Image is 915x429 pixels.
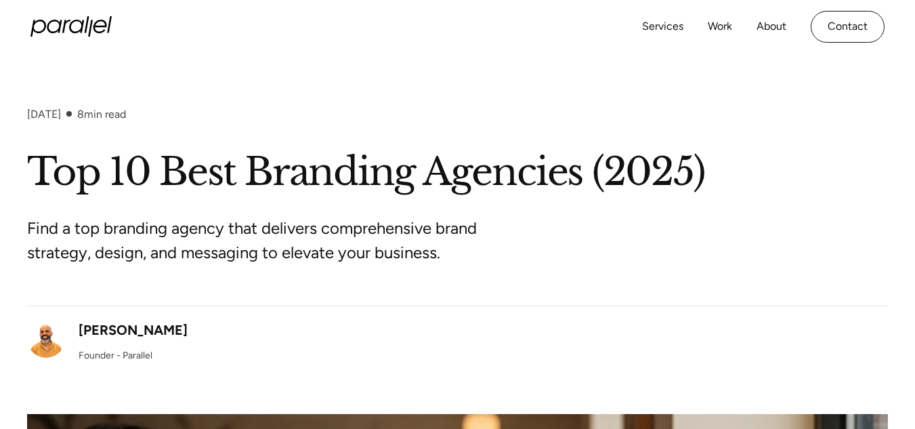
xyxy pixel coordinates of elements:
[708,17,732,37] a: Work
[30,16,112,37] a: home
[77,108,84,121] span: 8
[27,148,888,197] h1: Top 10 Best Branding Agencies (2025)
[27,320,188,363] a: [PERSON_NAME]Founder - Parallel
[27,320,65,358] img: Robin Dhanwani
[77,108,126,121] div: min read
[642,17,683,37] a: Services
[79,320,188,340] div: [PERSON_NAME]
[757,17,786,37] a: About
[79,348,152,363] div: Founder - Parallel
[811,11,885,43] a: Contact
[27,216,535,265] p: Find a top branding agency that delivers comprehensive brand strategy, design, and messaging to e...
[27,108,61,121] div: [DATE]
